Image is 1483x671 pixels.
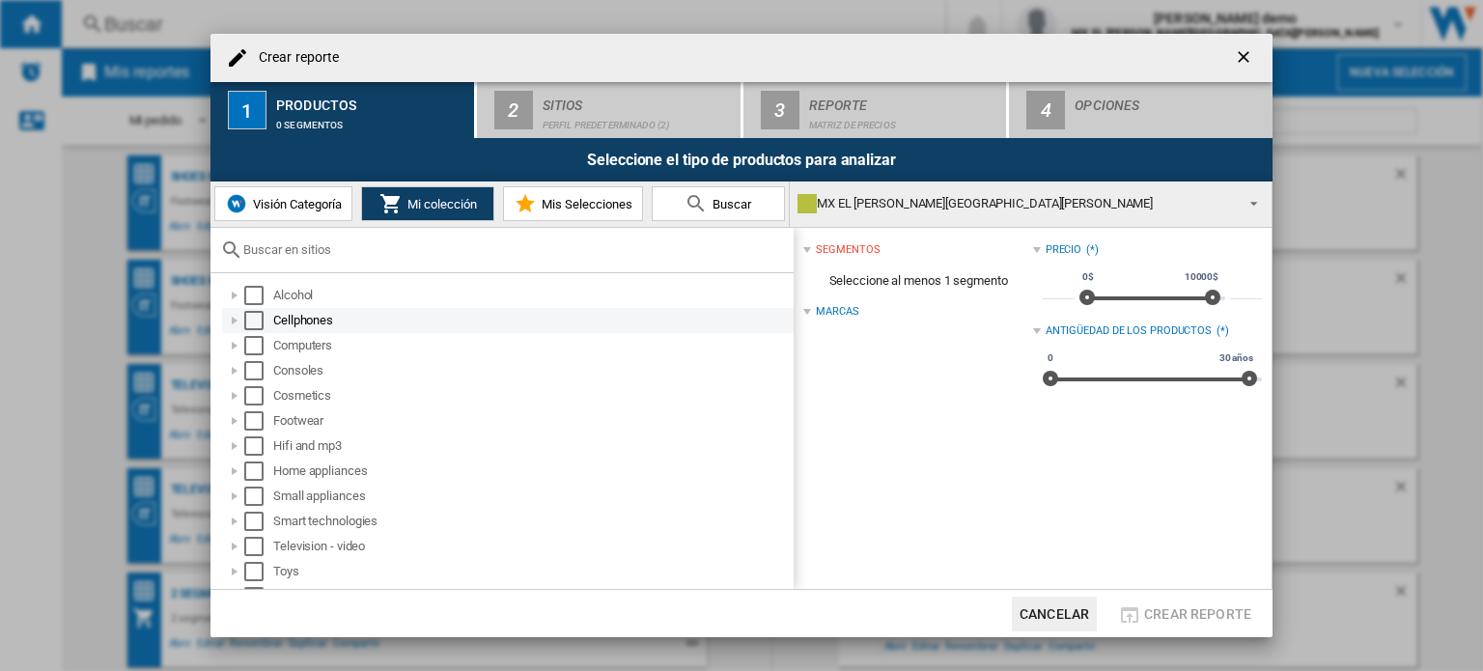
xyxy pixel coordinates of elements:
[244,411,273,431] md-checkbox: Select
[276,110,466,130] div: 0 segmentos
[273,386,791,405] div: Cosmetics
[1144,606,1251,622] span: Crear reporte
[809,90,999,110] div: Reporte
[1026,91,1065,129] div: 4
[210,82,476,138] button: 1 Productos 0 segmentos
[1234,47,1257,70] ng-md-icon: getI18NText('BUTTONS.CLOSE_DIALOG')
[537,197,632,211] span: Mis Selecciones
[761,91,799,129] div: 3
[1217,350,1256,366] span: 30 años
[244,512,273,531] md-checkbox: Select
[273,336,791,355] div: Computers
[1075,90,1265,110] div: Opciones
[244,311,273,330] md-checkbox: Select
[477,82,742,138] button: 2 Sitios Perfil predeterminado (2)
[273,411,791,431] div: Footwear
[503,186,643,221] button: Mis Selecciones
[273,537,791,556] div: Television - video
[1012,597,1097,631] button: Cancelar
[244,461,273,481] md-checkbox: Select
[273,436,791,456] div: Hifi and mp3
[1112,597,1257,631] button: Crear reporte
[244,361,273,380] md-checkbox: Select
[543,90,733,110] div: Sitios
[809,110,999,130] div: Matriz de precios
[244,336,273,355] md-checkbox: Select
[1182,269,1221,285] span: 10000$
[244,286,273,305] md-checkbox: Select
[543,110,733,130] div: Perfil predeterminado (2)
[228,91,266,129] div: 1
[273,311,791,330] div: Cellphones
[273,562,791,581] div: Toys
[1079,269,1097,285] span: 0$
[273,361,791,380] div: Consoles
[214,186,352,221] button: Visión Categoría
[273,587,791,606] div: Video game accessories
[1226,39,1265,77] button: getI18NText('BUTTONS.CLOSE_DIALOG')
[273,461,791,481] div: Home appliances
[652,186,785,221] button: Buscar
[361,186,494,221] button: Mi colección
[248,197,342,211] span: Visión Categoría
[743,82,1009,138] button: 3 Reporte Matriz de precios
[276,90,466,110] div: Productos
[225,192,248,215] img: wiser-icon-blue.png
[1009,82,1273,138] button: 4 Opciones
[1046,323,1212,339] div: Antigüedad de los productos
[494,91,533,129] div: 2
[244,537,273,556] md-checkbox: Select
[803,263,1032,299] span: Seleccione al menos 1 segmento
[797,190,1233,217] div: MX EL [PERSON_NAME][GEOGRAPHIC_DATA][PERSON_NAME]
[249,48,339,68] h4: Crear reporte
[1046,242,1081,258] div: Precio
[708,197,751,211] span: Buscar
[244,487,273,506] md-checkbox: Select
[816,242,880,258] div: segmentos
[244,562,273,581] md-checkbox: Select
[273,512,791,531] div: Smart technologies
[243,242,784,257] input: Buscar en sitios
[210,138,1273,182] div: Seleccione el tipo de productos para analizar
[244,386,273,405] md-checkbox: Select
[244,436,273,456] md-checkbox: Select
[273,487,791,506] div: Small appliances
[816,304,858,320] div: Marcas
[273,286,791,305] div: Alcohol
[1045,350,1056,366] span: 0
[244,587,273,606] md-checkbox: Select
[403,197,477,211] span: Mi colección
